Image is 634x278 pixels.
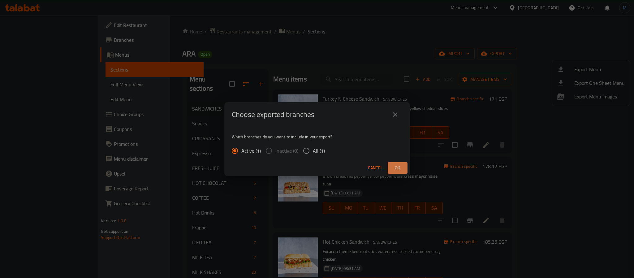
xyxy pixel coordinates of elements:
[241,147,261,154] span: Active (1)
[232,134,403,140] p: Which branches do you want to include in your export?
[393,164,403,172] span: Ok
[232,110,314,119] h2: Choose exported branches
[368,164,383,172] span: Cancel
[275,147,298,154] span: Inactive (0)
[388,162,408,174] button: Ok
[313,147,325,154] span: All (1)
[365,162,385,174] button: Cancel
[388,107,403,122] button: close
